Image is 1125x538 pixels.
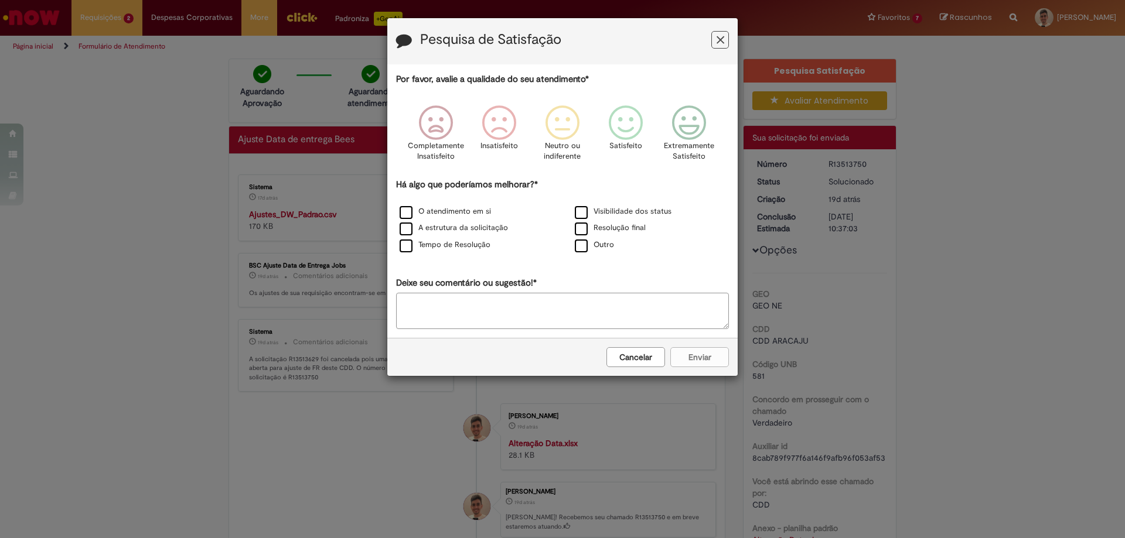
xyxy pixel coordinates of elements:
div: Satisfeito [596,97,656,177]
p: Extremamente Satisfeito [664,141,714,162]
p: Neutro ou indiferente [541,141,584,162]
div: Neutro ou indiferente [533,97,592,177]
p: Insatisfeito [480,141,518,152]
div: Há algo que poderíamos melhorar?* [396,179,729,254]
button: Cancelar [606,347,665,367]
label: Tempo de Resolução [400,239,490,251]
div: Completamente Insatisfeito [405,97,465,177]
label: O atendimento em si [400,206,491,217]
div: Insatisfeito [469,97,529,177]
label: Pesquisa de Satisfação [420,32,561,47]
label: Resolução final [575,222,646,234]
label: Deixe seu comentário ou sugestão!* [396,277,537,289]
div: Extremamente Satisfeito [659,97,719,177]
label: Visibilidade dos status [575,206,671,217]
label: Por favor, avalie a qualidade do seu atendimento* [396,73,589,85]
p: Satisfeito [609,141,642,152]
p: Completamente Insatisfeito [408,141,464,162]
label: Outro [575,239,614,251]
label: A estrutura da solicitação [400,222,508,234]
